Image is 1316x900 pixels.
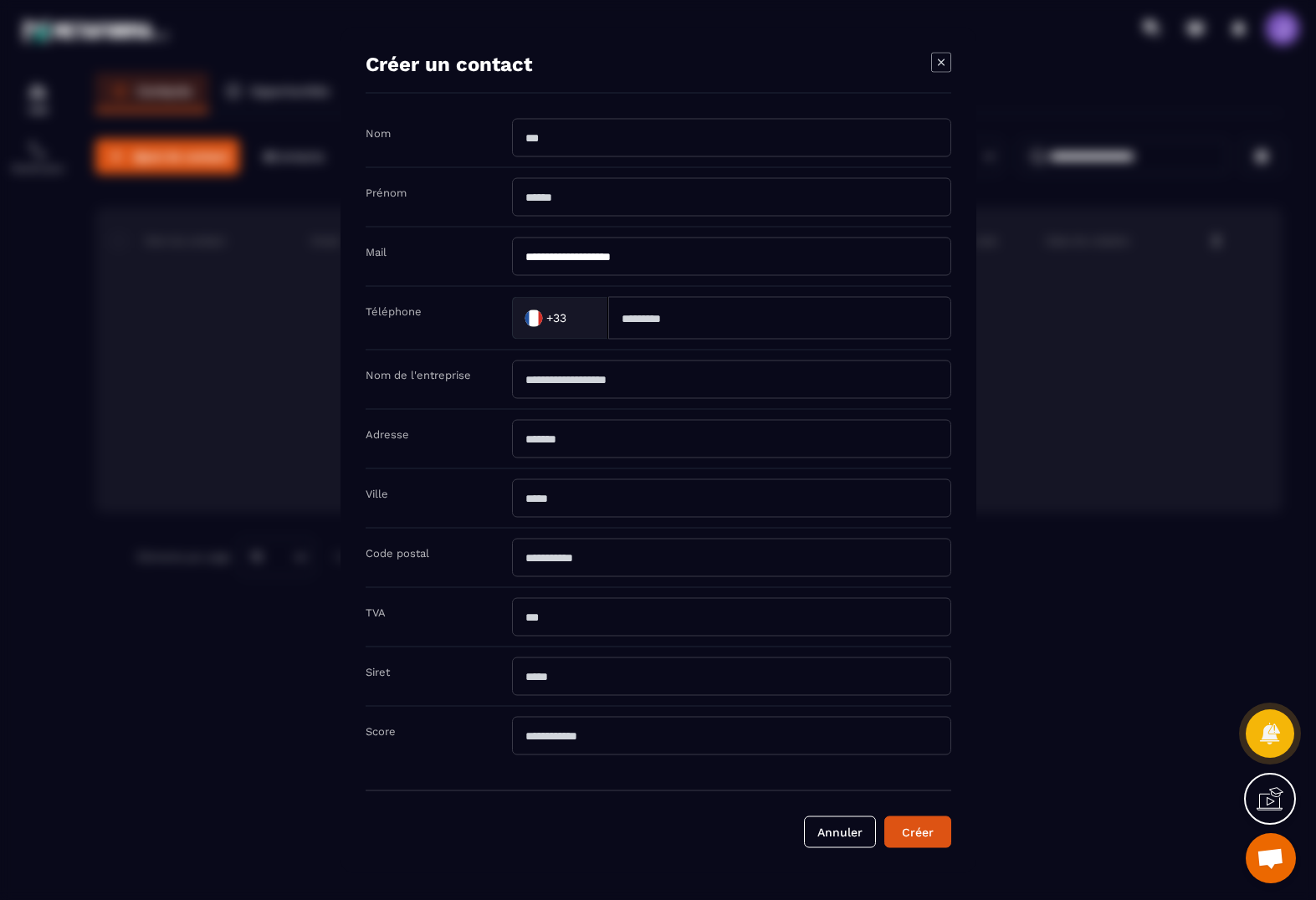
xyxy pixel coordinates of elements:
[366,305,422,318] label: Téléphone
[366,606,386,619] label: TVA
[366,127,391,140] label: Nom
[366,246,387,258] label: Mail
[366,53,532,76] h4: Créer un contact
[516,301,550,335] img: Country Flag
[366,488,388,500] label: Ville
[366,666,390,678] label: Siret
[366,547,429,560] label: Code postal
[366,428,409,441] label: Adresse
[366,187,407,199] label: Prénom
[545,309,566,326] span: +33
[366,725,396,738] label: Score
[512,297,608,340] div: Search for option
[884,816,951,848] button: Créer
[570,305,591,330] input: Search for option
[366,369,471,381] label: Nom de l'entreprise
[804,816,876,848] button: Annuler
[1246,833,1296,883] div: Ouvrir le chat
